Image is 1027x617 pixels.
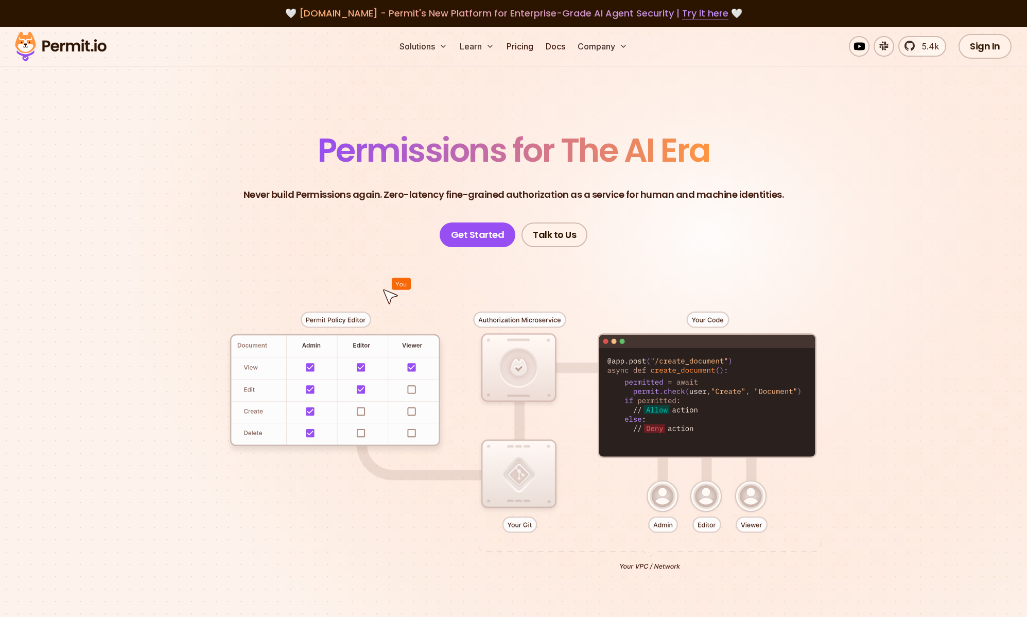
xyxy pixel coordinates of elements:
a: 5.4k [898,36,946,57]
a: Get Started [440,222,516,247]
button: Company [573,36,632,57]
a: Docs [542,36,569,57]
a: Try it here [682,7,728,20]
span: 5.4k [916,40,939,53]
a: Talk to Us [521,222,587,247]
span: Permissions for The AI Era [318,127,710,173]
span: [DOMAIN_NAME] - Permit's New Platform for Enterprise-Grade AI Agent Security | [299,7,728,20]
img: Permit logo [10,29,111,64]
a: Sign In [959,34,1012,59]
p: Never build Permissions again. Zero-latency fine-grained authorization as a service for human and... [243,187,784,202]
div: 🤍 🤍 [25,6,1002,21]
button: Learn [456,36,498,57]
button: Solutions [395,36,451,57]
a: Pricing [502,36,537,57]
